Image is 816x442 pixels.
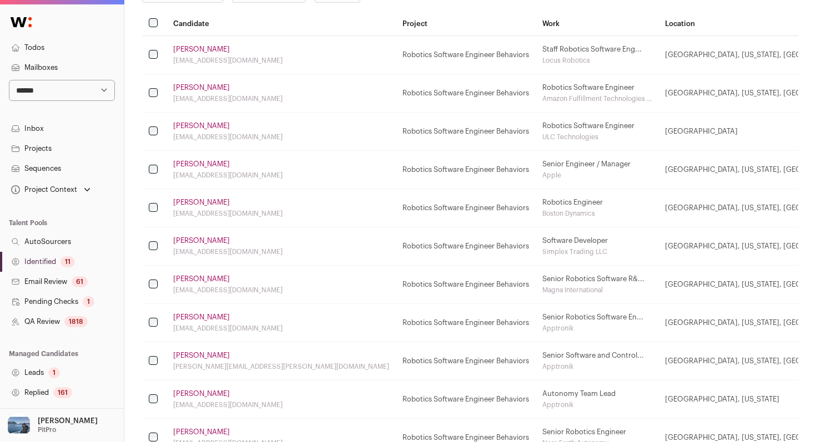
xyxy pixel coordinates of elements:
[48,367,60,378] div: 1
[536,74,658,113] td: Robotics Software Engineer
[542,56,652,65] div: Locus Robotics
[173,133,389,141] div: [EMAIL_ADDRESS][DOMAIN_NAME]
[536,151,658,189] td: Senior Engineer / Manager
[542,400,652,409] div: Apptronik
[173,209,389,218] div: [EMAIL_ADDRESS][DOMAIN_NAME]
[173,313,230,322] a: [PERSON_NAME]
[173,83,230,92] a: [PERSON_NAME]
[536,266,658,304] td: Senior Robotics Software R&...
[536,12,658,36] th: Work
[7,413,31,438] img: 17109629-medium_jpg
[396,304,536,342] td: Robotics Software Engineer Behaviors
[536,304,658,342] td: Senior Robotics Software En...
[173,247,389,256] div: [EMAIL_ADDRESS][DOMAIN_NAME]
[173,236,230,245] a: [PERSON_NAME]
[396,36,536,74] td: Robotics Software Engineer Behaviors
[173,286,389,294] div: [EMAIL_ADDRESS][DOMAIN_NAME]
[173,45,230,54] a: [PERSON_NAME]
[396,227,536,266] td: Robotics Software Engineer Behaviors
[4,413,100,438] button: Open dropdown
[38,416,98,425] p: [PERSON_NAME]
[536,113,658,151] td: Robotics Software Engineer
[396,189,536,227] td: Robotics Software Engineer Behaviors
[173,428,230,436] a: [PERSON_NAME]
[396,113,536,151] td: Robotics Software Engineer Behaviors
[542,94,652,103] div: Amazon Fulfillment Technologies ...
[173,198,230,207] a: [PERSON_NAME]
[396,342,536,380] td: Robotics Software Engineer Behaviors
[61,256,75,267] div: 11
[173,362,389,371] div: [PERSON_NAME][EMAIL_ADDRESS][PERSON_NAME][DOMAIN_NAME]
[173,275,230,283] a: [PERSON_NAME]
[542,209,652,218] div: Boston Dynamics
[4,11,38,33] img: Wellfound
[396,12,536,36] th: Project
[173,121,230,130] a: [PERSON_NAME]
[9,182,93,197] button: Open dropdown
[173,94,389,103] div: [EMAIL_ADDRESS][DOMAIN_NAME]
[167,12,396,36] th: Candidate
[396,380,536,419] td: Robotics Software Engineer Behaviors
[542,133,652,141] div: ULC Technologies
[542,324,652,333] div: Apptronik
[64,316,88,327] div: 1818
[173,56,389,65] div: [EMAIL_ADDRESS][DOMAIN_NAME]
[542,362,652,371] div: Apptronik
[396,74,536,113] td: Robotics Software Engineer Behaviors
[53,387,72,398] div: 161
[38,425,56,434] p: PitPro
[396,266,536,304] td: Robotics Software Engineer Behaviors
[536,342,658,380] td: Senior Software and Control...
[536,227,658,266] td: Software Developer
[173,324,389,333] div: [EMAIL_ADDRESS][DOMAIN_NAME]
[173,160,230,169] a: [PERSON_NAME]
[536,189,658,227] td: Robotics Engineer
[542,171,652,180] div: Apple
[536,380,658,419] td: Autonomy Team Lead
[542,286,652,294] div: Magna International
[83,296,94,307] div: 1
[396,151,536,189] td: Robotics Software Engineer Behaviors
[173,389,230,398] a: [PERSON_NAME]
[173,400,389,409] div: [EMAIL_ADDRESS][DOMAIN_NAME]
[542,247,652,256] div: Simplex Trading LLC
[72,276,88,287] div: 61
[173,351,230,360] a: [PERSON_NAME]
[9,185,77,194] div: Project Context
[173,171,389,180] div: [EMAIL_ADDRESS][DOMAIN_NAME]
[536,36,658,74] td: Staff Robotics Software Eng...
